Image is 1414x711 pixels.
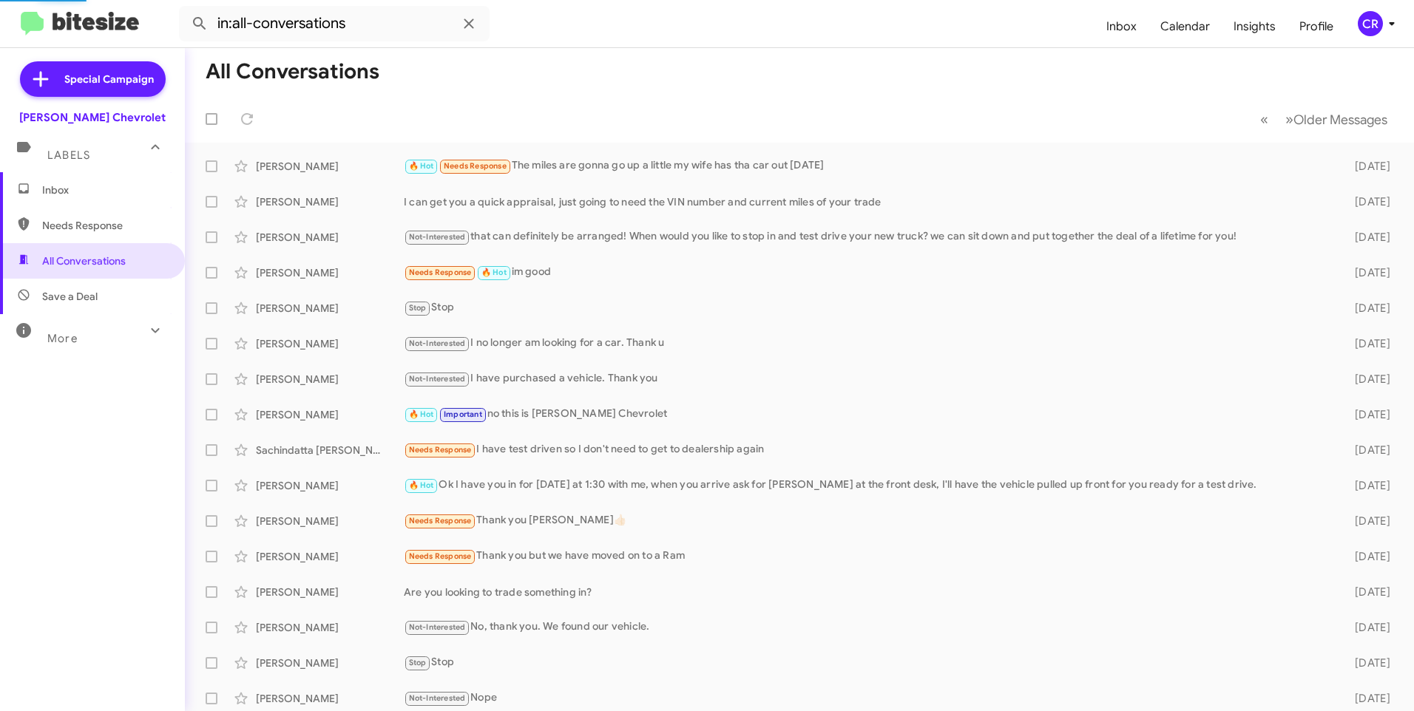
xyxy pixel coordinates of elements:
div: No, thank you. We found our vehicle. [404,619,1331,636]
div: I no longer am looking for a car. Thank u [404,335,1331,352]
div: I can get you a quick appraisal, just going to need the VIN number and current miles of your trade [404,194,1331,209]
div: [DATE] [1331,265,1402,280]
div: [PERSON_NAME] [256,514,404,528]
span: Labels [47,149,90,162]
div: [DATE] [1331,620,1402,635]
div: [DATE] [1331,656,1402,670]
span: Not-Interested [409,622,466,632]
div: [PERSON_NAME] [256,301,404,316]
div: [PERSON_NAME] Chevrolet [19,110,166,125]
h1: All Conversations [206,60,379,84]
span: « [1260,110,1268,129]
div: [PERSON_NAME] [256,691,404,706]
a: Calendar [1149,5,1222,48]
div: Sachindatta [PERSON_NAME] [256,443,404,457]
div: Nope [404,690,1331,707]
a: Inbox [1095,5,1149,48]
div: Ok I have you in for [DATE] at 1:30 with me, when you arrive ask for [PERSON_NAME] at the front d... [404,477,1331,494]
div: I have purchased a vehicle. Thank you [404,370,1331,387]
div: [DATE] [1331,336,1402,351]
div: [DATE] [1331,230,1402,245]
span: » [1285,110,1293,129]
div: [DATE] [1331,407,1402,422]
div: Stop [404,299,1331,316]
span: 🔥 Hot [409,480,434,490]
div: [DATE] [1331,443,1402,457]
div: [PERSON_NAME] [256,585,404,599]
div: [DATE] [1331,159,1402,174]
div: no this is [PERSON_NAME] Chevrolet [404,406,1331,423]
button: CR [1345,11,1398,36]
span: 🔥 Hot [409,409,434,419]
div: [PERSON_NAME] [256,478,404,493]
div: [PERSON_NAME] [256,407,404,422]
div: [DATE] [1331,372,1402,387]
span: Inbox [42,183,168,197]
span: Not-Interested [409,374,466,384]
div: [DATE] [1331,514,1402,528]
div: The miles are gonna go up a little my wife has tha car out [DATE] [404,157,1331,174]
span: Needs Response [409,268,472,277]
div: that can definitely be arranged! When would you like to stop in and test drive your new truck? we... [404,228,1331,245]
span: Needs Response [409,516,472,525]
span: Needs Response [444,161,507,171]
span: Needs Response [409,445,472,455]
span: Not-Interested [409,339,466,348]
span: Important [444,409,482,419]
div: [DATE] [1331,194,1402,209]
input: Search [179,6,490,41]
div: [DATE] [1331,691,1402,706]
div: Thank you [PERSON_NAME]👍🏻 [404,512,1331,529]
span: Not-Interested [409,232,466,242]
div: Thank you but we have moved on to a Ram [404,548,1331,565]
div: [DATE] [1331,301,1402,316]
a: Insights [1222,5,1288,48]
div: [PERSON_NAME] [256,230,404,245]
div: [PERSON_NAME] [256,194,404,209]
button: Next [1276,104,1396,135]
div: [PERSON_NAME] [256,620,404,635]
span: 🔥 Hot [409,161,434,171]
span: Needs Response [409,551,472,561]
button: Previous [1251,104,1277,135]
div: [PERSON_NAME] [256,549,404,564]
span: Special Campaign [64,72,154,86]
span: Stop [409,658,427,667]
span: 🔥 Hot [481,268,507,277]
div: [PERSON_NAME] [256,656,404,670]
div: [DATE] [1331,478,1402,493]
div: [PERSON_NAME] [256,265,404,280]
div: Stop [404,654,1331,671]
div: I have test driven so I don't need to get to dealership again [404,441,1331,458]
span: Stop [409,303,427,313]
div: CR [1358,11,1383,36]
span: More [47,332,78,345]
span: Save a Deal [42,289,98,304]
div: im good [404,264,1331,281]
span: Not-Interested [409,693,466,703]
div: Are you looking to trade something in? [404,585,1331,599]
a: Special Campaign [20,61,166,97]
div: [PERSON_NAME] [256,372,404,387]
div: [PERSON_NAME] [256,159,404,174]
span: All Conversations [42,254,126,268]
div: [DATE] [1331,549,1402,564]
a: Profile [1288,5,1345,48]
nav: Page navigation example [1252,104,1396,135]
div: [PERSON_NAME] [256,336,404,351]
span: Older Messages [1293,112,1387,128]
span: Needs Response [42,218,168,233]
div: [DATE] [1331,585,1402,599]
